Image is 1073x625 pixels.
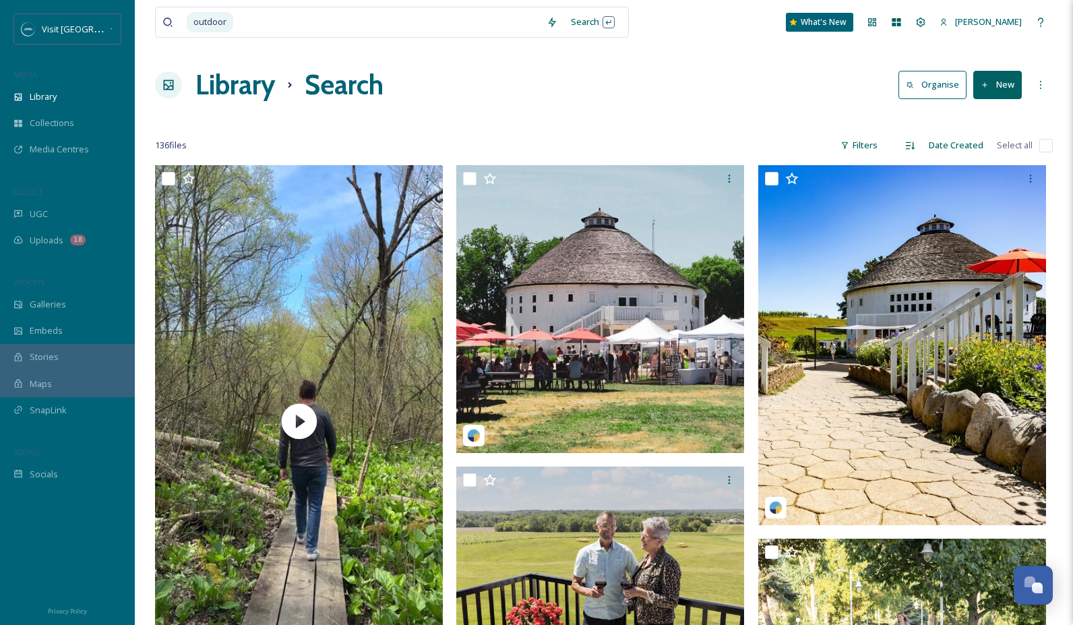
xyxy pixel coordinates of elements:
a: [PERSON_NAME] [933,9,1029,35]
div: 18 [70,235,86,245]
span: [PERSON_NAME] [955,16,1022,28]
img: roundbarnwinery-3326255.jpg [758,165,1046,525]
span: Media Centres [30,143,89,156]
span: SOCIALS [13,447,40,457]
span: Collections [30,117,74,129]
span: 136 file s [155,139,187,152]
span: Galleries [30,298,66,311]
img: roundbarnwinery-3479120.jpg [456,165,744,453]
div: Date Created [922,132,990,158]
img: snapsea-logo.png [467,429,481,442]
span: WIDGETS [13,277,44,287]
span: Stories [30,351,59,363]
span: Uploads [30,234,63,247]
a: Privacy Policy [48,602,87,618]
div: Search [564,9,621,35]
img: SM%20Social%20Profile.png [22,22,35,36]
button: Open Chat [1014,566,1053,605]
h1: Search [305,65,384,105]
span: Privacy Policy [48,607,87,616]
span: COLLECT [13,187,42,197]
span: SnapLink [30,404,67,417]
span: Maps [30,378,52,390]
a: Library [195,65,275,105]
a: What's New [786,13,853,32]
button: Organise [898,71,967,98]
div: Filters [834,132,884,158]
img: snapsea-logo.png [769,501,783,514]
span: Embeds [30,324,63,337]
span: Library [30,90,57,103]
span: MEDIA [13,69,37,80]
span: UGC [30,208,48,220]
button: New [973,71,1022,98]
span: Socials [30,468,58,481]
span: Select all [997,139,1033,152]
span: Visit [GEOGRAPHIC_DATA][US_STATE] [42,22,192,35]
span: outdoor [187,12,233,32]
